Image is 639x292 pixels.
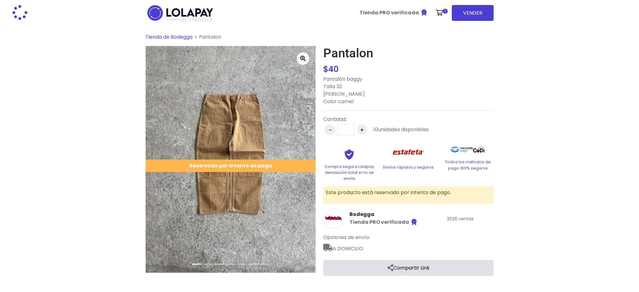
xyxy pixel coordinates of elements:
img: Bodegga [323,209,343,229]
span: GO [181,16,189,23]
a: Tienda de Bodegga [145,33,193,41]
button: - [324,124,335,135]
a: 1 [433,3,449,22]
p: Envíos rápidos y seguros [383,164,434,170]
a: Bodegga [349,211,418,218]
div: unidades disponibles [373,126,429,133]
p: Compra segura Lolapay devolución total si no se envía [323,164,375,182]
img: medium_1715757790145.jpeg [146,46,315,273]
span: 1 [443,9,448,14]
span: POWERED BY [167,18,181,22]
button: + [357,124,367,135]
img: Estafeta Logo [388,143,429,161]
span: Opciones de envío: [323,234,370,241]
p: Pantalón baggy Talla 32 [PERSON_NAME] Color camel [323,75,494,105]
img: Shield [334,148,365,160]
p: Todos los métodos de pago 100% seguros [442,159,494,171]
img: Codi Logo [473,143,485,156]
img: Tienda verificada [410,218,418,226]
div: $ [323,63,494,75]
div: Reservado por intento de pago [146,160,315,172]
b: Tienda PRO verificada [349,219,409,226]
span: Pantalon [199,33,221,41]
a: Compartir Link [323,260,494,276]
small: 3026 ventas [447,216,474,222]
nav: breadcrumb [145,33,494,46]
p: Este producto está reservado por intento de pago. [326,189,491,196]
img: Mercado Pago Logo [451,143,473,156]
span: 10 [373,126,378,133]
h1: Pantalon [323,46,494,61]
span: TRENDIER [167,17,212,23]
img: logo [145,3,215,23]
span: 40 [328,64,339,75]
span: A DOMICILIO [323,241,494,252]
a: VENDER [452,5,494,21]
img: Tienda verificada [420,9,428,16]
p: Cantidad: [323,116,429,123]
b: Tienda PRO verificada [359,9,419,16]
